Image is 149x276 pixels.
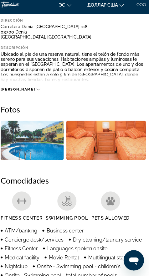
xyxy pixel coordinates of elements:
iframe: Кнопка запуска окна обмена сообщениями [124,251,144,271]
span: Onsite - Swimming pool - children's [39,264,121,270]
font: эс [60,8,67,13]
span: Medical facility [7,255,41,261]
span: Concierge desk/services [7,238,65,244]
span: Nightclub [7,264,30,270]
span: [PERSON_NAME] [3,91,37,95]
span: Dry cleaning/laundry service [74,238,142,244]
div: Carretera Denia-[GEOGRAPHIC_DATA] 118 03700 Denia [GEOGRAPHIC_DATA], [GEOGRAPHIC_DATA] [3,29,146,44]
button: [PERSON_NAME] [3,91,42,95]
span: ATM/banking [7,229,39,235]
span: Business center [48,229,85,235]
button: Изменить язык [57,5,76,14]
span: Swimming Pool [47,217,89,222]
div: Descripción [3,50,130,54]
span: Movie Rental [50,255,80,261]
div: Ubicado al pie de una reserva natural, tiene el telón de fondo más sereno para sus vacaciones. Ha... [3,56,146,86]
font: доллар США [88,8,118,13]
span: Fitness Center [3,217,44,222]
div: Dirección [3,23,130,27]
span: Fitness Center [7,247,40,253]
h2: Fotos [3,108,146,117]
h2: Comodidades [3,178,146,187]
span: Multilingual staff [89,255,127,261]
button: Open full-screen image slider [68,123,146,163]
span: Pets Allowed [92,217,130,222]
button: Open full-screen image slider [3,123,65,163]
button: Изменить валюту [85,5,127,14]
span: Languages spoken onsite [49,247,108,253]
